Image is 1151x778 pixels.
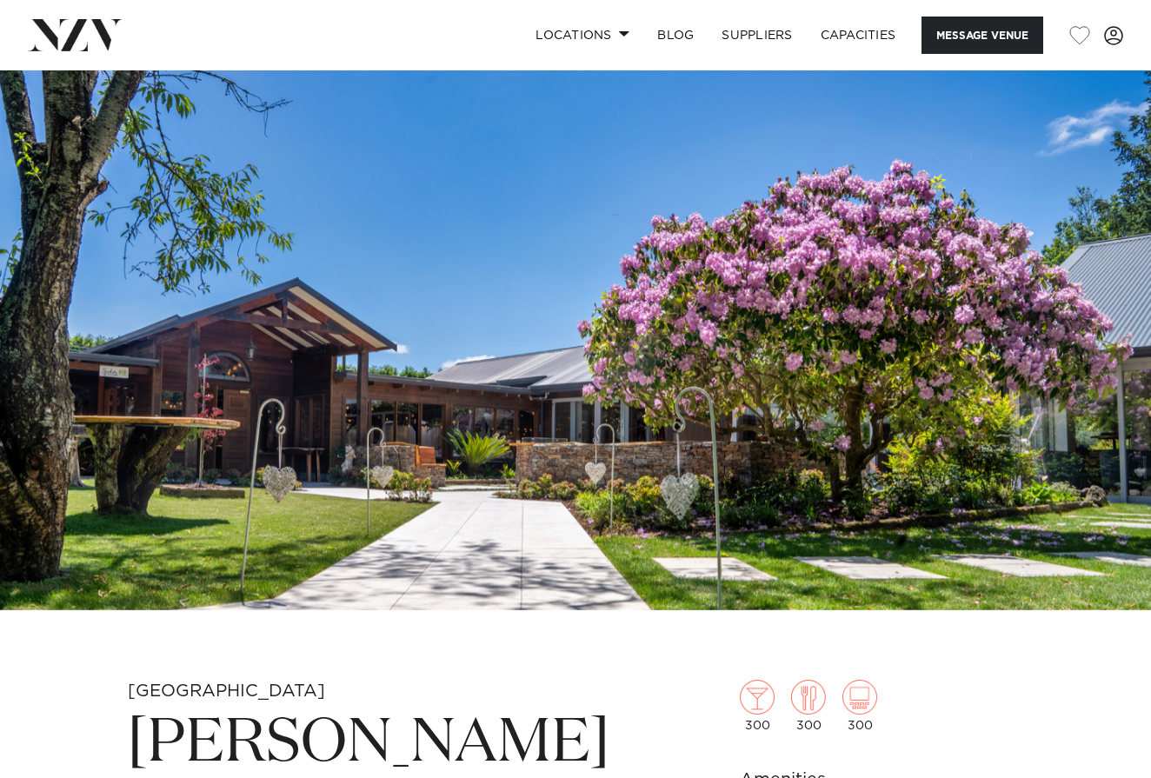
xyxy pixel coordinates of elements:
[842,680,877,715] img: theatre.png
[522,17,643,54] a: Locations
[921,17,1043,54] button: Message Venue
[740,680,775,715] img: cocktail.png
[708,17,806,54] a: SUPPLIERS
[791,680,826,732] div: 300
[128,682,325,700] small: [GEOGRAPHIC_DATA]
[807,17,910,54] a: Capacities
[842,680,877,732] div: 300
[28,19,123,50] img: nzv-logo.png
[643,17,708,54] a: BLOG
[791,680,826,715] img: dining.png
[740,680,775,732] div: 300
